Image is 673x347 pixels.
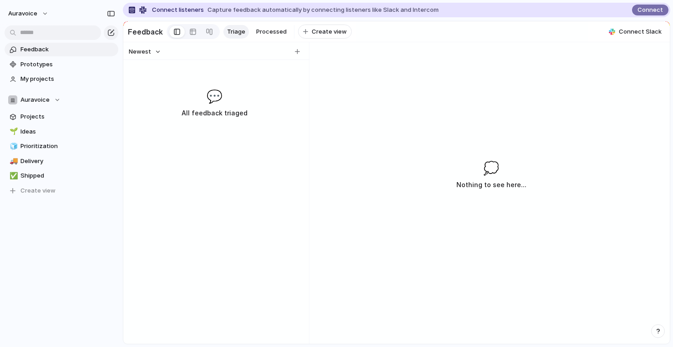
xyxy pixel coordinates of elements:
span: My projects [20,74,115,84]
a: Triage [223,25,249,39]
a: Processed [253,25,290,39]
span: Feedback [20,45,115,54]
button: Create view [298,25,352,39]
button: 🚚 [8,157,17,166]
span: Delivery [20,157,115,166]
span: Newest [129,47,151,56]
span: Shipped [20,171,115,180]
h3: All feedback triaged [145,108,284,119]
button: Newest [127,46,162,58]
span: Create view [312,27,347,36]
a: Feedback [5,43,118,56]
span: Ideas [20,127,115,136]
h3: Nothing to see here... [456,179,526,190]
div: 🚚 [10,156,16,166]
div: 🌱 [10,126,16,137]
a: 🧊Prioritization [5,139,118,153]
span: Connect [638,5,663,15]
button: Connect [632,5,668,15]
span: Auravoice [20,95,50,104]
span: auravoice [8,9,37,18]
span: 💬 [207,87,223,106]
button: auravoice [4,6,53,21]
a: My projects [5,72,118,86]
button: 🧊 [8,142,17,151]
span: Processed [256,27,287,36]
button: 🌱 [8,127,17,136]
button: Auravoice [5,93,118,107]
span: Projects [20,112,115,121]
span: Prioritization [20,142,115,151]
a: Prototypes [5,58,118,71]
a: 🌱Ideas [5,125,118,139]
div: ✅ [10,171,16,181]
span: Connect Slack [619,27,662,36]
span: Triage [227,27,245,36]
span: Connect listeners [152,5,204,15]
div: 🧊 [10,141,16,152]
button: Create view [5,184,118,198]
h2: Feedback [128,26,163,37]
button: Connect Slack [605,25,665,39]
span: 💭 [483,159,499,178]
span: Capture feedback automatically by connecting listeners like Slack and Intercom [207,5,439,15]
span: Create view [20,186,56,195]
span: Prototypes [20,60,115,69]
a: Projects [5,110,118,124]
button: ✅ [8,171,17,180]
a: 🚚Delivery [5,154,118,168]
a: ✅Shipped [5,169,118,183]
